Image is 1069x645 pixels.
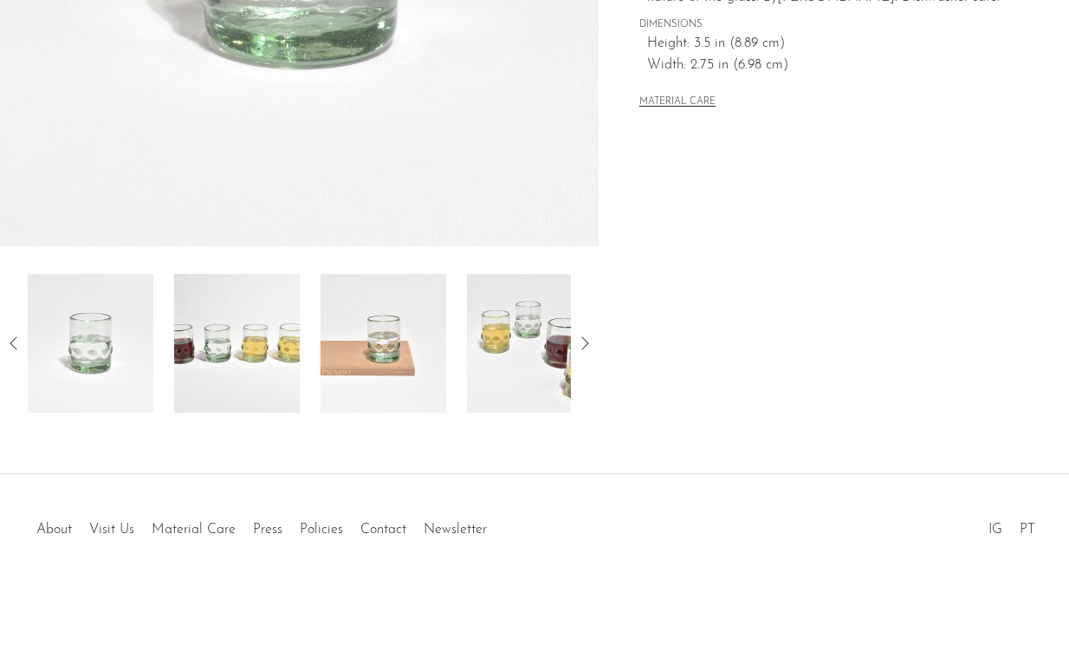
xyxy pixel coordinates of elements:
button: MATERIAL CARE [639,96,716,109]
img: Recycled Dot Glass Tumbler [467,274,593,413]
span: Height: 3.5 in (8.89 cm) [647,33,1029,55]
a: About [36,523,72,537]
img: Recycled Dot Glass Tumbler [321,274,446,413]
a: Press [253,523,282,537]
a: Policies [300,523,343,537]
span: Width: 2.75 in (6.98 cm) [647,55,1029,77]
ul: Social Medias [980,509,1044,542]
a: Contact [360,523,406,537]
img: Recycled Dot Glass Tumbler [174,274,300,413]
a: Material Care [152,523,236,537]
a: PT [1020,523,1035,537]
img: Recycled Dot Glass Tumbler [28,274,153,413]
ul: Quick links [28,509,496,542]
a: Visit Us [89,523,134,537]
a: IG [988,523,1002,537]
span: DIMENSIONS [639,17,1029,33]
